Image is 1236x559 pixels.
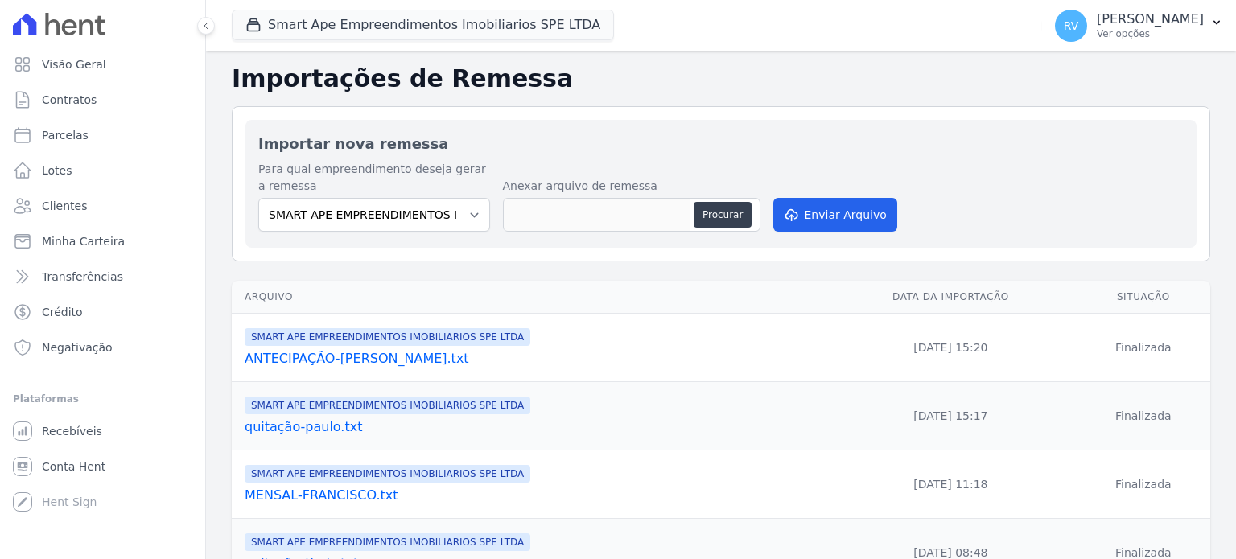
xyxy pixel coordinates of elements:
a: ANTECIPAÇÃO-[PERSON_NAME].txt [245,349,818,368]
td: [DATE] 15:20 [825,314,1077,382]
span: Visão Geral [42,56,106,72]
span: SMART APE EMPREENDIMENTOS IMOBILIARIOS SPE LTDA [245,397,530,414]
button: Smart Ape Empreendimentos Imobiliarios SPE LTDA [232,10,614,40]
a: Minha Carteira [6,225,199,257]
button: RV [PERSON_NAME] Ver opções [1042,3,1236,48]
div: Plataformas [13,389,192,409]
span: Crédito [42,304,83,320]
span: SMART APE EMPREENDIMENTOS IMOBILIARIOS SPE LTDA [245,533,530,551]
td: [DATE] 11:18 [825,450,1077,519]
span: RV [1064,20,1079,31]
a: quitação-paulo.txt [245,417,818,437]
p: [PERSON_NAME] [1097,11,1204,27]
h2: Importações de Remessa [232,64,1210,93]
td: [DATE] 15:17 [825,382,1077,450]
a: Negativação [6,331,199,364]
h2: Importar nova remessa [258,133,1184,154]
span: Parcelas [42,127,89,143]
th: Situação [1077,281,1210,314]
button: Enviar Arquivo [773,198,897,232]
span: Recebíveis [42,423,102,439]
a: Contratos [6,84,199,116]
span: Negativação [42,339,113,356]
p: Ver opções [1097,27,1204,40]
a: Lotes [6,154,199,187]
span: Contratos [42,92,97,108]
span: Conta Hent [42,458,105,475]
span: SMART APE EMPREENDIMENTOS IMOBILIARIOS SPE LTDA [245,465,530,483]
span: Minha Carteira [42,233,125,249]
span: Clientes [42,198,87,214]
a: Visão Geral [6,48,199,80]
label: Anexar arquivo de remessa [503,178,760,195]
span: Lotes [42,162,72,179]
span: Transferências [42,269,123,285]
a: Clientes [6,190,199,222]
label: Para qual empreendimento deseja gerar a remessa [258,161,490,195]
a: Transferências [6,261,199,293]
a: MENSAL-FRANCISCO.txt [245,486,818,505]
a: Recebíveis [6,415,199,447]
td: Finalizada [1077,382,1210,450]
th: Data da Importação [825,281,1077,314]
span: SMART APE EMPREENDIMENTOS IMOBILIARIOS SPE LTDA [245,328,530,346]
a: Conta Hent [6,450,199,483]
a: Crédito [6,296,199,328]
button: Procurar [694,202,752,228]
td: Finalizada [1077,314,1210,382]
th: Arquivo [232,281,825,314]
td: Finalizada [1077,450,1210,519]
a: Parcelas [6,119,199,151]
